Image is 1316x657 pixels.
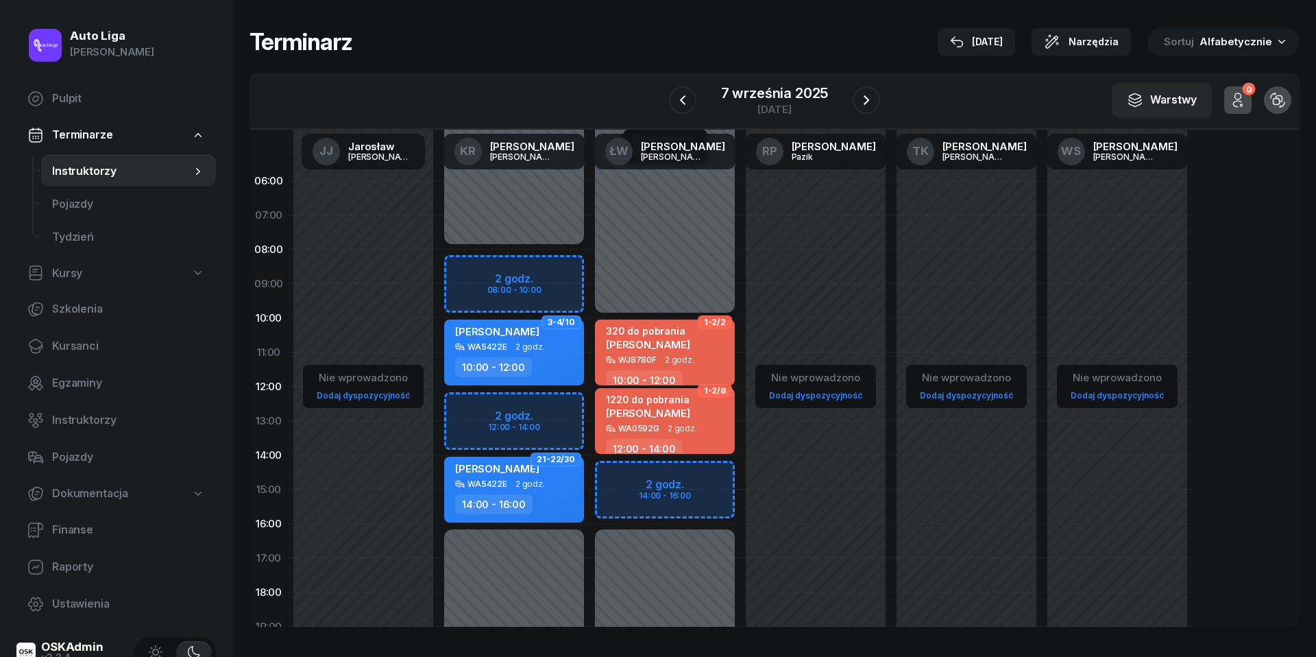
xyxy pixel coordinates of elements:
[249,29,352,54] h1: Terminarz
[914,387,1019,403] a: Dodaj dyspozycyjność
[515,342,545,352] span: 2 godz.
[52,228,205,246] span: Tydzień
[1065,369,1169,387] div: Nie wprowadzono
[1065,366,1169,407] button: Nie wprowadzonoDodaj dyspozycyjność
[896,134,1038,169] a: TK[PERSON_NAME][PERSON_NAME]
[16,551,216,584] a: Raporty
[41,221,216,254] a: Tydzień
[16,404,216,437] a: Instruktorzy
[249,335,288,370] div: 11:00
[52,300,205,318] span: Szkolenia
[52,163,191,180] span: Instruktorzy
[792,141,876,152] div: [PERSON_NAME]
[704,390,726,392] span: 1-2/8
[745,134,887,169] a: RP[PERSON_NAME]Pazik
[455,325,539,338] span: [PERSON_NAME]
[311,387,415,403] a: Dodaj dyspozycyjność
[792,152,857,161] div: Pazik
[52,411,205,429] span: Instruktorzy
[16,367,216,400] a: Egzaminy
[914,369,1019,387] div: Nie wprowadzono
[1147,27,1300,56] button: Sortuj Alfabetycznie
[319,145,333,157] span: JJ
[70,30,154,42] div: Auto Liga
[249,575,288,610] div: 18:00
[41,188,216,221] a: Pojazdy
[249,232,288,267] div: 08:00
[942,152,1008,161] div: [PERSON_NAME]
[16,330,216,363] a: Kursanci
[914,366,1019,407] button: Nie wprowadzonoDodaj dyspozycyjność
[1032,28,1131,56] button: Narzędzia
[41,641,103,653] div: OSKAdmin
[1224,86,1252,114] button: 0
[249,610,288,644] div: 19:00
[249,198,288,232] div: 07:00
[1069,34,1119,50] span: Narzędzia
[762,145,777,157] span: RP
[704,321,726,324] span: 1-2/2
[41,155,216,188] a: Instruktorzy
[1061,145,1081,157] span: WS
[641,141,725,152] div: [PERSON_NAME]
[618,355,657,364] div: WJ8780F
[52,449,205,466] span: Pojazdy
[594,134,736,169] a: ŁW[PERSON_NAME][PERSON_NAME]
[16,514,216,547] a: Finanse
[942,141,1027,152] div: [PERSON_NAME]
[764,369,868,387] div: Nie wprowadzono
[912,145,929,157] span: TK
[548,321,575,324] span: 3-4/10
[515,479,545,489] span: 2 godz.
[467,479,507,488] div: WA5422E
[606,338,690,351] span: [PERSON_NAME]
[490,141,574,152] div: [PERSON_NAME]
[950,34,1003,50] div: [DATE]
[52,265,82,283] span: Kursy
[443,134,585,169] a: KR[PERSON_NAME][PERSON_NAME]
[249,438,288,473] div: 14:00
[16,293,216,326] a: Szkolenia
[249,404,288,438] div: 13:00
[938,28,1015,56] button: [DATE]
[52,90,205,108] span: Pulpit
[1242,83,1255,96] div: 0
[455,494,533,514] div: 14:00 - 16:00
[249,473,288,507] div: 15:00
[348,152,414,161] div: [PERSON_NAME]
[764,366,868,407] button: Nie wprowadzonoDodaj dyspozycyjność
[249,541,288,575] div: 17:00
[249,267,288,301] div: 09:00
[606,325,690,337] div: 320 do pobrania
[665,355,694,365] span: 2 godz.
[618,424,659,433] div: WA0592G
[1065,387,1169,403] a: Dodaj dyspozycyjność
[668,424,697,433] span: 2 godz.
[537,458,575,461] span: 21-22/30
[52,374,205,392] span: Egzaminy
[641,152,707,161] div: [PERSON_NAME]
[1199,35,1272,48] span: Alfabetycznie
[249,370,288,404] div: 12:00
[764,387,868,403] a: Dodaj dyspozycyjność
[16,588,216,621] a: Ustawienia
[1127,91,1197,109] div: Warstwy
[460,145,476,157] span: KR
[311,369,415,387] div: Nie wprowadzono
[70,43,154,61] div: [PERSON_NAME]
[249,301,288,335] div: 10:00
[721,86,829,100] div: 7 września 2025
[455,462,539,475] span: [PERSON_NAME]
[1093,152,1159,161] div: [PERSON_NAME]
[52,337,205,355] span: Kursanci
[249,164,288,198] div: 06:00
[467,342,507,351] div: WA5422E
[609,145,629,157] span: ŁW
[16,478,216,510] a: Dokumentacja
[52,485,128,503] span: Dokumentacja
[606,407,690,420] span: [PERSON_NAME]
[606,439,683,459] div: 12:00 - 14:00
[1047,134,1189,169] a: WS[PERSON_NAME][PERSON_NAME]
[606,394,690,405] div: 1220 do pobrania
[1093,141,1178,152] div: [PERSON_NAME]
